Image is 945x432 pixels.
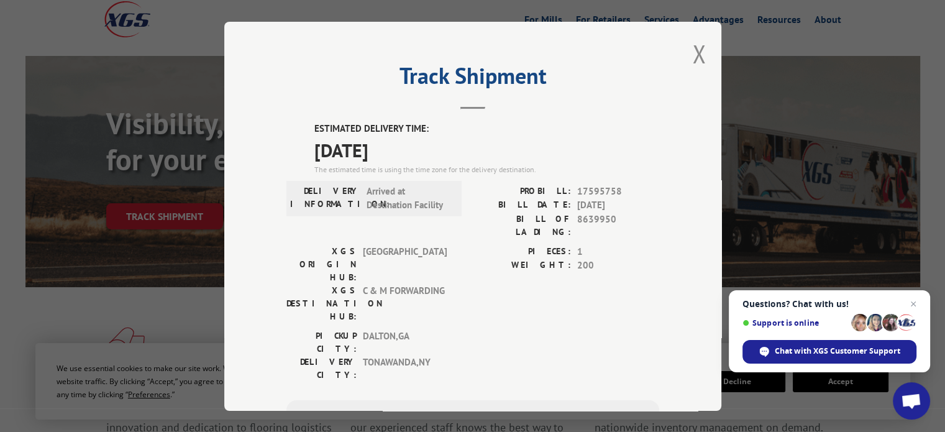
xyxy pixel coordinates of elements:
[577,212,659,238] span: 8639950
[363,283,447,323] span: C & M FORWARDING
[577,259,659,273] span: 200
[290,184,360,212] label: DELIVERY INFORMATION:
[473,184,571,198] label: PROBILL:
[363,329,447,355] span: DALTON , GA
[742,299,916,309] span: Questions? Chat with us!
[577,244,659,259] span: 1
[367,184,450,212] span: Arrived at Destination Facility
[314,163,659,175] div: The estimated time is using the time zone for the delivery destination.
[363,355,447,381] span: TONAWANDA , NY
[775,346,900,357] span: Chat with XGS Customer Support
[906,296,921,311] span: Close chat
[577,198,659,213] span: [DATE]
[286,283,357,323] label: XGS DESTINATION HUB:
[473,212,571,238] label: BILL OF LADING:
[893,382,930,420] div: Open chat
[314,122,659,136] label: ESTIMATED DELIVERY TIME:
[742,340,916,364] div: Chat with XGS Customer Support
[286,355,357,381] label: DELIVERY CITY:
[577,184,659,198] span: 17595758
[286,329,357,355] label: PICKUP CITY:
[286,244,357,283] label: XGS ORIGIN HUB:
[473,259,571,273] label: WEIGHT:
[473,244,571,259] label: PIECES:
[692,37,706,70] button: Close modal
[286,67,659,91] h2: Track Shipment
[742,318,847,328] span: Support is online
[473,198,571,213] label: BILL DATE:
[314,136,659,163] span: [DATE]
[363,244,447,283] span: [GEOGRAPHIC_DATA]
